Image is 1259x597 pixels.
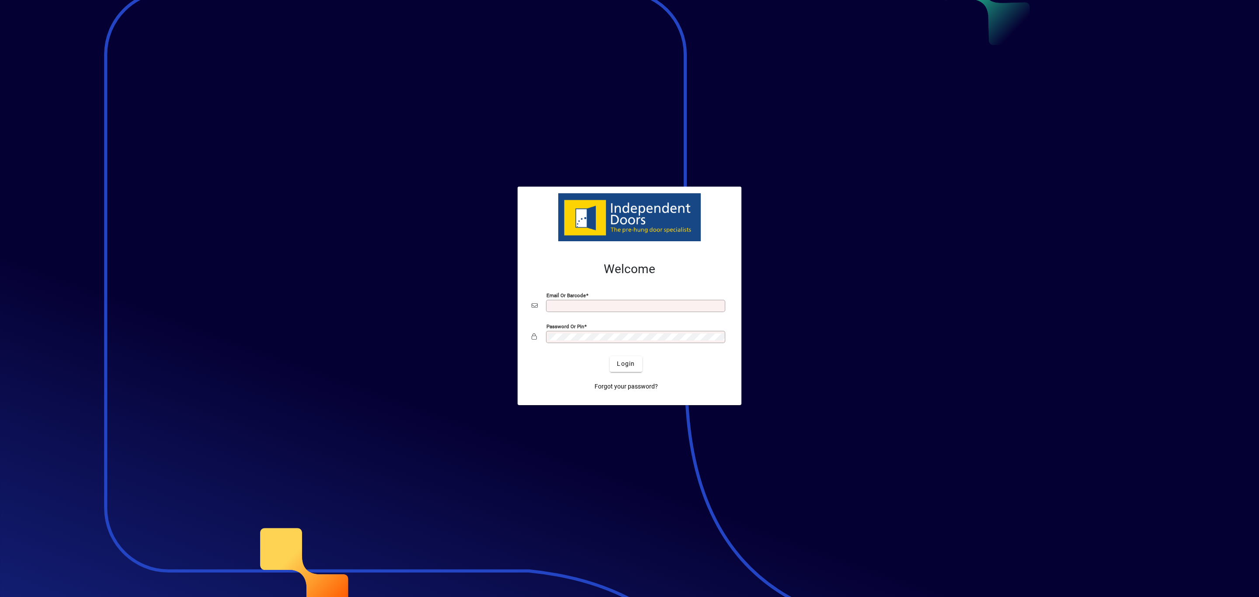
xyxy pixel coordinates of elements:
[617,359,635,368] span: Login
[532,262,727,277] h2: Welcome
[595,382,658,391] span: Forgot your password?
[610,356,642,372] button: Login
[591,379,661,395] a: Forgot your password?
[546,292,586,298] mat-label: Email or Barcode
[546,323,584,329] mat-label: Password or Pin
